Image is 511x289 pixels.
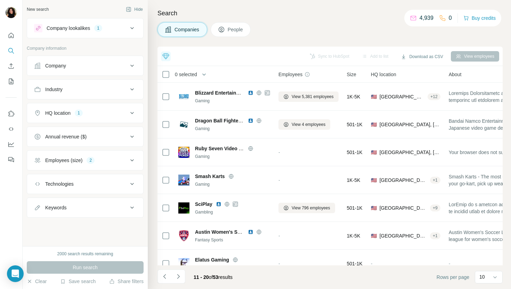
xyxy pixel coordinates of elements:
[87,157,95,163] div: 2
[278,203,335,213] button: View 796 employees
[195,126,270,132] div: Gaming
[380,177,427,184] span: [GEOGRAPHIC_DATA], [US_STATE]
[278,233,280,239] span: -
[195,256,229,263] span: Elatus Gaming
[347,121,363,128] span: 501-1K
[380,121,440,128] span: [GEOGRAPHIC_DATA], [US_STATE]
[371,232,377,239] span: 🇺🇸
[171,270,185,283] button: Navigate to next page
[479,273,485,280] p: 10
[228,26,244,33] span: People
[428,94,440,100] div: + 12
[380,93,425,100] span: [GEOGRAPHIC_DATA], [US_STATE]
[195,173,225,180] span: Smash Karts
[6,153,17,166] button: Feedback
[430,205,440,211] div: + 9
[6,45,17,57] button: Search
[195,229,269,235] span: Austin Women's Soccer League
[27,81,143,98] button: Industry
[27,45,144,51] p: Company information
[60,278,96,285] button: Save search
[194,274,209,280] span: 11 - 20
[27,176,143,192] button: Technologies
[278,91,339,102] button: View 5,381 employees
[371,149,377,156] span: 🇺🇸
[27,105,143,121] button: HQ location1
[157,8,503,18] h4: Search
[347,93,360,100] span: 1K-5K
[178,202,189,214] img: Logo of SciPlay
[248,229,253,235] img: LinkedIn logo
[6,75,17,88] button: My lists
[195,209,270,215] div: Gambling
[195,118,295,123] span: Dragon Ball FighterZ - DBFZ Bandai Namco
[347,71,356,78] span: Size
[121,4,148,15] button: Hide
[420,14,433,22] p: 4,939
[195,237,270,243] div: Fantasy Sports
[178,175,189,186] img: Logo of Smash Karts
[178,147,189,158] img: Logo of Ruby Seven Video Poker
[248,90,253,96] img: LinkedIn logo
[47,25,90,32] div: Company lookalikes
[195,146,252,151] span: Ruby Seven Video Poker
[178,91,189,102] img: Logo of Blizzard Entertainment
[27,278,47,285] button: Clear
[347,260,363,267] span: 501-1K
[216,201,221,207] img: LinkedIn logo
[380,204,427,211] span: [GEOGRAPHIC_DATA], [US_STATE]
[463,13,496,23] button: Buy credits
[6,107,17,120] button: Use Surfe on LinkedIn
[347,177,360,184] span: 1K-5K
[209,274,213,280] span: of
[195,98,270,104] div: Gaming
[27,6,49,13] div: New search
[178,258,189,269] img: Logo of Elatus Gaming
[109,278,144,285] button: Share filters
[371,261,373,266] span: -
[437,274,469,281] span: Rows per page
[178,230,189,241] img: Logo of Austin Women's Soccer League
[6,123,17,135] button: Use Surfe API
[371,204,377,211] span: 🇺🇸
[27,57,143,74] button: Company
[45,62,66,69] div: Company
[449,14,452,22] p: 0
[45,110,71,117] div: HQ location
[27,128,143,145] button: Annual revenue ($)
[347,204,363,211] span: 501-1K
[175,26,200,33] span: Companies
[45,180,74,187] div: Technologies
[347,232,360,239] span: 1K-5K
[75,110,83,116] div: 1
[278,119,330,130] button: View 4 employees
[175,71,197,78] span: 0 selected
[396,51,448,62] button: Download as CSV
[347,149,363,156] span: 501-1K
[45,204,66,211] div: Keywords
[371,121,377,128] span: 🇺🇸
[380,232,427,239] span: [GEOGRAPHIC_DATA], [US_STATE]
[27,199,143,216] button: Keywords
[430,177,440,183] div: + 1
[6,138,17,151] button: Dashboard
[278,177,280,183] span: -
[6,60,17,72] button: Enrich CSV
[195,201,212,208] span: SciPlay
[195,265,270,271] div: Gaming
[371,177,377,184] span: 🇺🇸
[430,233,440,239] div: + 1
[27,152,143,169] button: Employees (size)2
[213,274,218,280] span: 53
[292,94,334,100] span: View 5,381 employees
[292,121,325,128] span: View 4 employees
[248,118,253,123] img: LinkedIn logo
[7,265,24,282] div: Open Intercom Messenger
[45,133,87,140] div: Annual revenue ($)
[45,86,63,93] div: Industry
[6,7,17,18] img: Avatar
[449,261,451,266] span: -
[371,71,396,78] span: HQ location
[292,205,330,211] span: View 796 employees
[45,157,82,164] div: Employees (size)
